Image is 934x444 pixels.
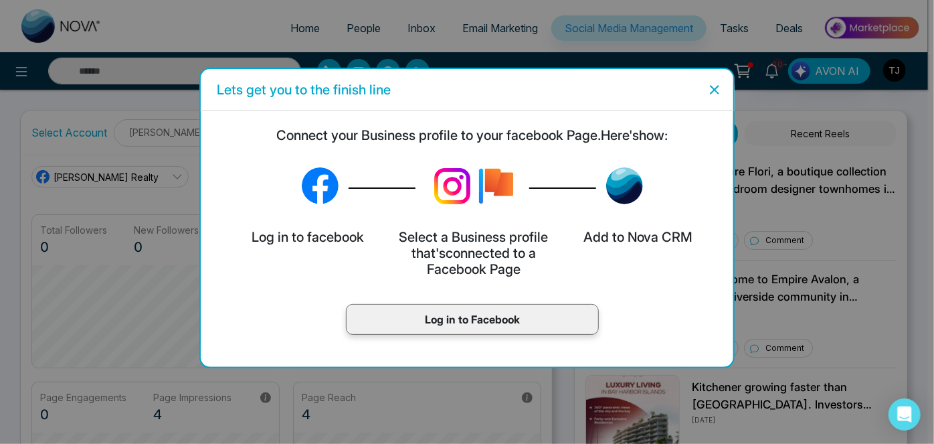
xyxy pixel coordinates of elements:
[426,159,479,213] img: Lead Flow
[889,398,921,431] div: Open Intercom Messenger
[360,311,585,327] p: Log in to Facebook
[249,229,367,245] h5: Log in to facebook
[606,167,643,204] img: Lead Flow
[211,127,733,143] h5: Connect your Business profile to your facebook Page. Here's how:
[472,163,519,210] img: Lead Flow
[217,80,391,100] h5: Lets get you to the finish line
[701,79,723,100] button: Close
[302,167,339,204] img: Lead Flow
[581,229,696,245] h5: Add to Nova CRM
[397,229,551,277] h5: Select a Business profile that's connected to a Facebook Page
